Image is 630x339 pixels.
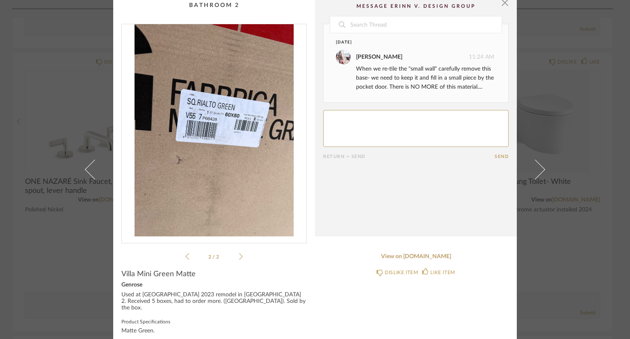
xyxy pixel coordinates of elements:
[385,268,418,277] div: DISLIKE ITEM
[121,282,307,289] div: Genrose
[323,154,495,159] div: Return = Send
[336,50,494,64] div: 11:24 AM
[336,39,479,46] div: [DATE]
[356,53,402,62] div: [PERSON_NAME]
[121,292,307,312] div: Used at [GEOGRAPHIC_DATA] 2023 remodel in [GEOGRAPHIC_DATA] 2. Received 5 boxes, had to order mor...
[121,328,307,334] div: Matte Green.
[216,254,220,259] span: 2
[356,64,494,92] div: When we re-tile the "small wall" carefully remove this base- we need to keep it and fill in a sma...
[349,16,502,33] input: Search Thread
[323,253,509,260] a: View on [DOMAIN_NAME]
[208,254,212,259] span: 2
[121,318,307,325] label: Product Specifications
[122,24,306,236] div: 1
[495,154,509,159] button: Send
[336,50,351,64] img: Erinn Valencich
[122,24,306,236] img: cbf5b4e7-c5e6-4f86-9574-49ab55a8da6b_1000x1000.jpg
[430,268,455,277] div: LIKE ITEM
[121,270,196,279] span: Villa Mini Green Matte
[212,254,216,259] span: /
